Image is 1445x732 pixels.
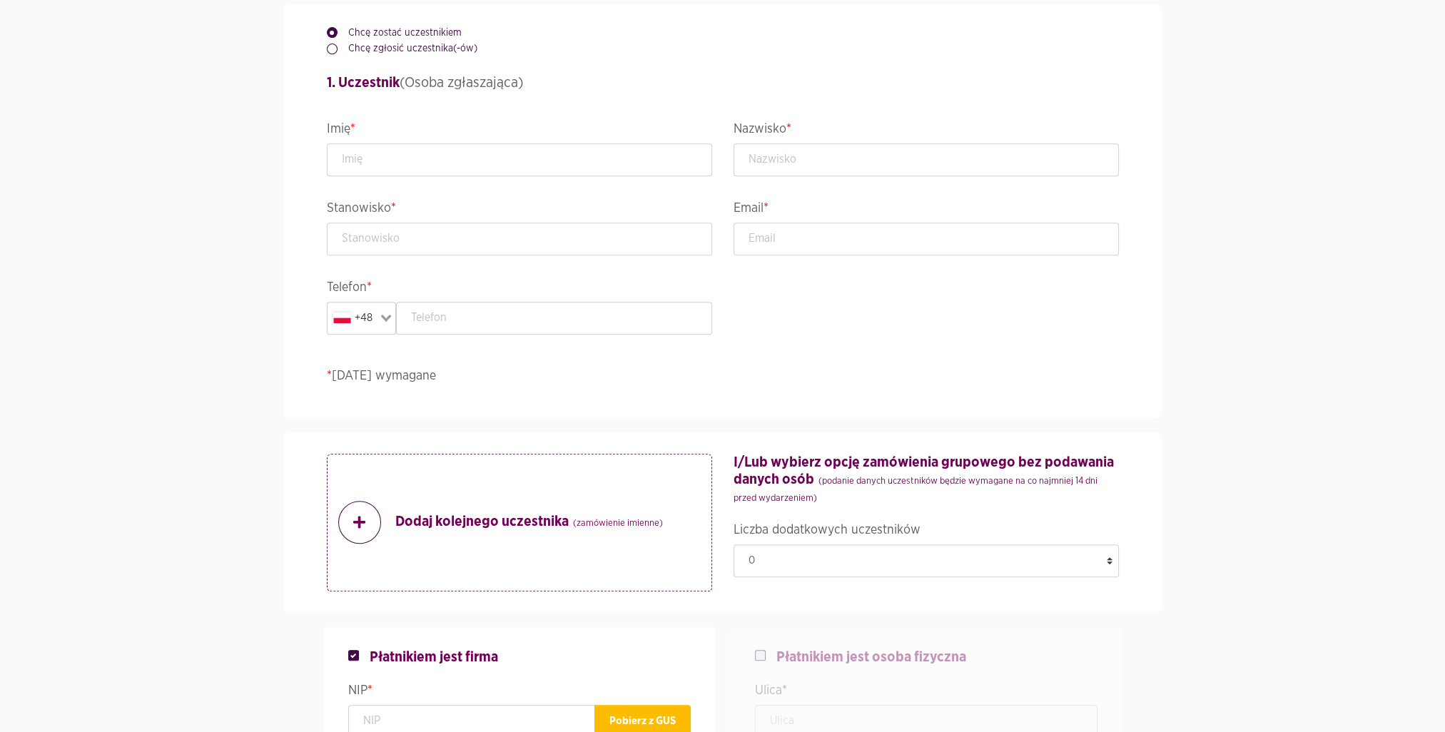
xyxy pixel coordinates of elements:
strong: Dodaj kolejnego uczestnika [395,513,663,532]
input: Imię [327,143,712,176]
input: Stanowisko [327,223,712,255]
input: Telefon [396,302,712,335]
legend: Imię [327,118,712,143]
h4: (Osoba zgłaszająca) [327,72,1119,93]
legend: Ulica [755,680,1097,705]
legend: Liczba dodatkowych uczestników [734,519,1119,544]
small: (podanie danych uczestników będzie wymagane na co najmniej 14 dni przed wydarzeniem) [734,477,1097,503]
div: Search for option [327,302,397,335]
strong: 1. Uczestnik [327,76,400,90]
img: pl.svg [333,312,351,323]
span: Płatnikiem jest firma [370,649,498,666]
legend: Nazwisko [734,118,1119,143]
span: Płatnikiem jest osoba fizyczna [776,649,966,666]
div: +48 [330,305,377,331]
h4: I/Lub wybierz opcję zamówienia grupowego bez podawania danych osób [734,454,1119,505]
input: Email [734,223,1119,255]
p: [DATE] wymagane [327,367,1119,386]
legend: Stanowisko [327,198,712,223]
legend: NIP [348,680,691,705]
label: Chcę zgłosić uczestnika(-ów) [338,41,477,56]
input: Nazwisko [734,143,1119,176]
label: Chcę zostać uczestnikiem [338,26,462,40]
legend: Telefon [327,277,712,302]
small: (zamówienie imienne) [573,519,663,528]
legend: Email [734,198,1119,223]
